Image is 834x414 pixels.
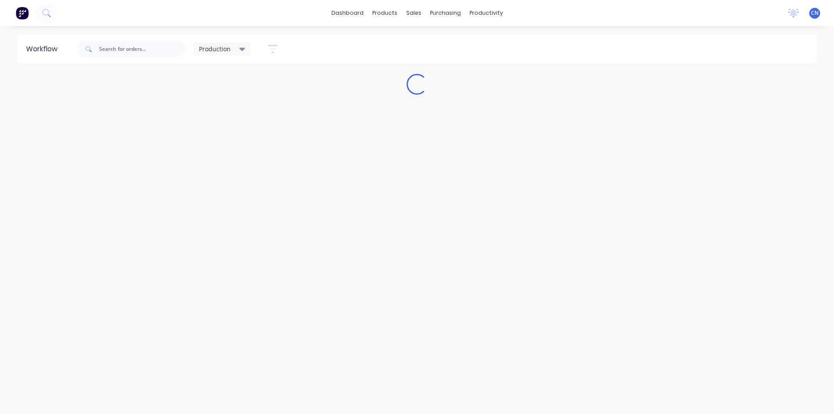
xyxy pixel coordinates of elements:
div: purchasing [426,7,465,20]
div: productivity [465,7,507,20]
div: sales [402,7,426,20]
div: products [368,7,402,20]
span: Production [199,44,231,53]
a: dashboard [327,7,368,20]
input: Search for orders... [99,40,185,58]
div: Workflow [26,44,62,54]
img: Factory [16,7,29,20]
span: CN [811,9,818,17]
